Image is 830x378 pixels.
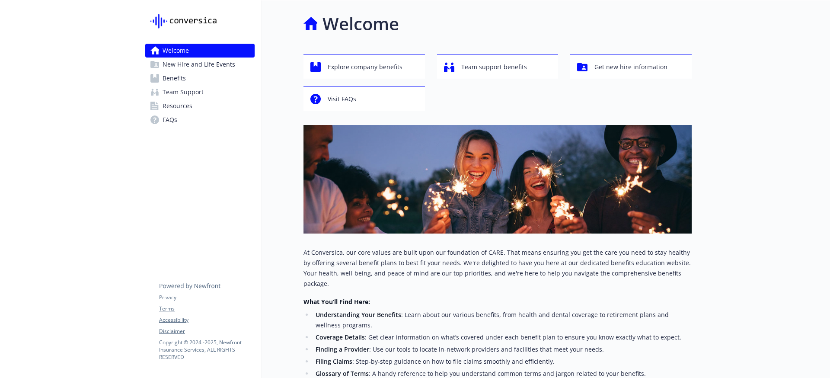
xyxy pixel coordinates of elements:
span: Team Support [163,85,204,99]
li: : Step-by-step guidance on how to file claims smoothly and efficiently. [313,356,692,367]
span: New Hire and Life Events [163,58,235,71]
li: : Get clear information on what’s covered under each benefit plan to ensure you know exactly what... [313,332,692,343]
li: : Use our tools to locate in-network providers and facilities that meet your needs. [313,344,692,355]
a: Team Support [145,85,255,99]
button: Team support benefits [437,54,559,79]
a: Accessibility [159,316,254,324]
span: Explore company benefits [328,59,402,75]
span: Benefits [163,71,186,85]
p: At Conversica, our core values are built upon our foundation of CARE. That means ensuring you get... [303,247,692,289]
li: : Learn about our various benefits, from health and dental coverage to retirement plans and welln... [313,310,692,330]
a: Terms [159,305,254,313]
p: Copyright © 2024 - 2025 , Newfront Insurance Services, ALL RIGHTS RESERVED [159,339,254,361]
strong: Coverage Details [316,333,365,341]
strong: Filing Claims [316,357,352,365]
span: Welcome [163,44,189,58]
button: Explore company benefits [303,54,425,79]
a: Resources [145,99,255,113]
span: Get new hire information [594,59,667,75]
img: overview page banner [303,125,692,234]
a: Welcome [145,44,255,58]
strong: Glossary of Terms [316,369,369,378]
span: FAQs [163,113,177,127]
button: Get new hire information [570,54,692,79]
a: Disclaimer [159,327,254,335]
a: New Hire and Life Events [145,58,255,71]
h1: Welcome [322,11,399,37]
strong: What You’ll Find Here: [303,298,370,306]
span: Visit FAQs [328,91,356,107]
button: Visit FAQs [303,86,425,111]
a: Privacy [159,294,254,301]
strong: Understanding Your Benefits [316,311,401,319]
a: Benefits [145,71,255,85]
strong: Finding a Provider [316,345,369,353]
span: Team support benefits [461,59,527,75]
span: Resources [163,99,192,113]
a: FAQs [145,113,255,127]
